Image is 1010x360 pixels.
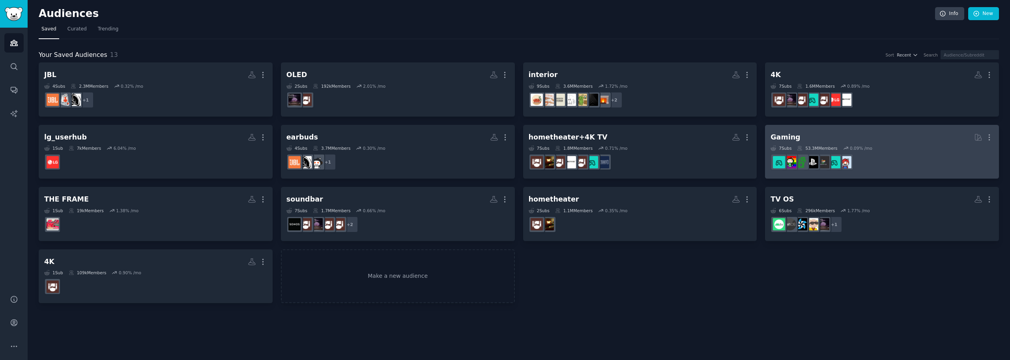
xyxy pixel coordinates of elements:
[44,132,87,142] div: lg_userhub
[529,194,579,204] div: hometheater
[47,281,59,293] img: 4kTV
[44,257,54,267] div: 4K
[286,208,307,213] div: 7 Sub s
[795,218,807,230] img: Tizen
[773,218,785,230] img: AndroidTV
[39,62,273,117] a: JBL4Subs2.3MMembers0.32% /mo+1audiophilelivesoundJBL
[69,145,101,151] div: 7k Members
[529,208,550,213] div: 2 Sub s
[924,52,938,58] div: Search
[817,156,829,168] img: Indian_flex
[47,156,59,168] img: LG_UserHub
[839,94,851,106] img: 4kbluray
[47,218,59,230] img: TheFrame
[288,94,301,106] img: LGOLED
[847,83,870,89] div: 0.89 % /mo
[65,23,90,39] a: Curated
[310,218,323,230] img: LGOLED
[119,270,141,275] div: 0.90 % /mo
[529,145,550,151] div: 7 Sub s
[67,26,87,33] span: Curated
[555,83,593,89] div: 3.6M Members
[765,125,999,179] a: Gaming7Subs53.3MMembers0.09% /moIndianGaminggamingsetupsIndian_flexPS5probattlestationsgamingOLED...
[313,145,350,151] div: 3.7M Members
[363,208,385,213] div: 0.66 % /mo
[575,94,587,106] img: InteriorDesignAdvice
[286,70,307,80] div: OLED
[281,125,515,179] a: earbuds4Subs3.7MMembers0.30% /mo+1headphonesaudiophileJBL
[58,94,70,106] img: livesound
[806,156,818,168] img: PS5pro
[121,83,143,89] div: 0.32 % /mo
[605,208,628,213] div: 0.35 % /mo
[597,156,609,168] img: ultrawidemasterrace
[114,145,136,151] div: 6.04 % /mo
[363,145,385,151] div: 0.30 % /mo
[839,156,851,168] img: IndianGaming
[806,218,818,230] img: TV_webos
[897,52,911,58] span: Recent
[333,218,345,230] img: OLED
[771,194,794,204] div: TV OS
[531,156,543,168] img: hometheater
[555,145,593,151] div: 1.8M Members
[71,83,108,89] div: 2.3M Members
[606,92,623,108] div: + 2
[897,52,918,58] button: Recent
[817,218,829,230] img: LGOLED
[523,62,757,117] a: interior9Subs3.6MMembers1.72% /mo+2interiordesignideasAmateurInteriorDesignInteriorDesignAdviceIn...
[564,94,576,106] img: InteriorDesign
[828,94,840,106] img: LG_UserHub
[110,51,118,58] span: 13
[795,94,807,106] img: hometheater
[773,94,785,106] img: 4kTV
[784,156,796,168] img: gaming
[320,154,336,170] div: + 1
[288,156,301,168] img: JBL
[322,218,334,230] img: 4kTV
[286,145,307,151] div: 4 Sub s
[531,218,543,230] img: hometheater
[98,26,118,33] span: Trending
[765,62,999,117] a: 4K7Subs1.6MMembers0.89% /mo4kblurayLG_UserHubOLEDOLED_GaminghometheaterLGOLED4kTV
[817,94,829,106] img: OLED
[44,208,63,213] div: 1 Sub
[523,187,757,241] a: hometheater2Subs1.1MMembers0.35% /mohometheatersetupshometheater
[5,7,23,21] img: GummySearch logo
[797,83,834,89] div: 1.6M Members
[553,94,565,106] img: ScandinavianInterior
[39,50,107,60] span: Your Saved Audiences
[69,270,107,275] div: 109k Members
[299,156,312,168] img: audiophile
[886,52,894,58] div: Sort
[286,194,323,204] div: soundbar
[784,94,796,106] img: LGOLED
[286,132,318,142] div: earbuds
[313,83,351,89] div: 192k Members
[555,208,593,213] div: 1.1M Members
[529,132,608,142] div: hometheater+4K TV
[286,83,307,89] div: 2 Sub s
[542,156,554,168] img: hometheatersetups
[597,94,609,106] img: interiordesignideas
[39,23,59,39] a: Saved
[542,218,554,230] img: hometheatersetups
[116,208,138,213] div: 1.38 % /mo
[299,94,312,106] img: OLED
[44,270,63,275] div: 1 Sub
[586,156,598,168] img: OLED_Gaming
[299,218,312,230] img: hometheater
[44,83,65,89] div: 4 Sub s
[44,194,89,204] div: THE FRAME
[531,94,543,106] img: interiordecorating
[542,94,554,106] img: InteriorDesignHacks
[850,145,872,151] div: 0.09 % /mo
[784,218,796,230] img: webos
[39,187,273,241] a: THE FRAME1Sub19kMembers1.38% /moTheFrame
[288,218,301,230] img: sonos
[47,94,59,106] img: JBL
[806,94,818,106] img: OLED_Gaming
[564,156,576,168] img: 4kbluray
[523,125,757,179] a: hometheater+4K TV7Subs1.8MMembers0.71% /moultrawidemasterraceOLED_GamingOLED4kbluray4kTVhometheat...
[797,208,835,213] div: 296k Members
